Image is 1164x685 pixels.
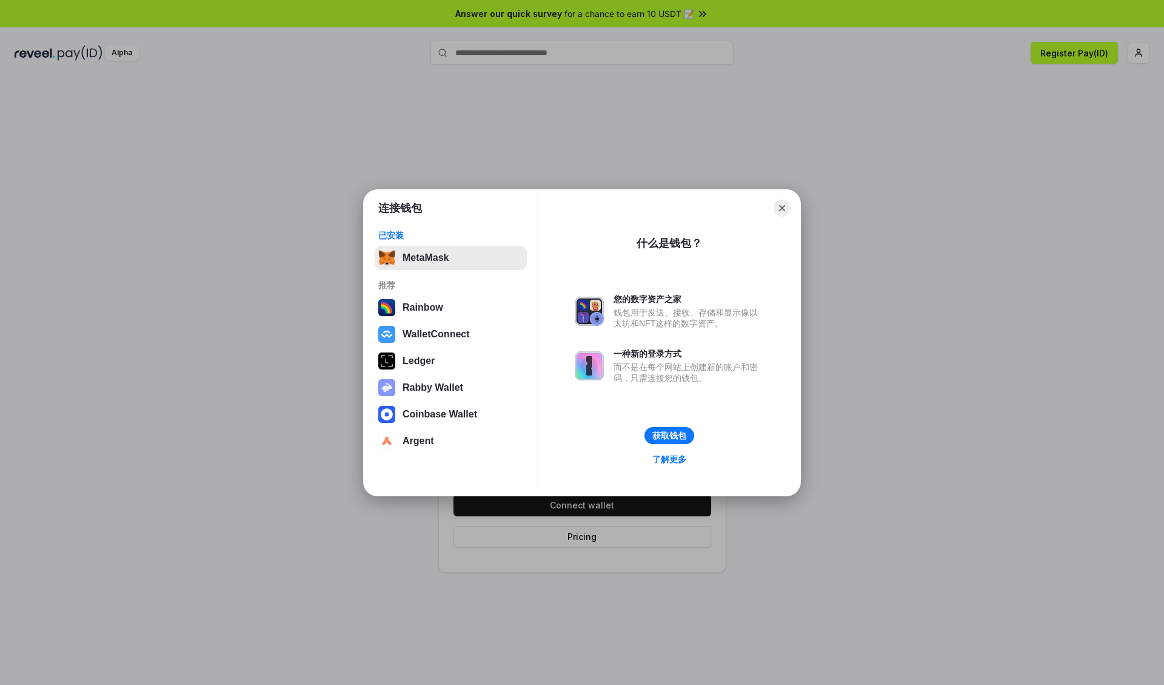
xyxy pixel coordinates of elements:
[378,406,395,423] img: svg+xml,%3Csvg%20width%3D%2228%22%20height%3D%2228%22%20viewBox%3D%220%200%2028%2028%22%20fill%3D...
[652,430,686,441] div: 获取钱包
[774,200,791,217] button: Close
[614,294,764,305] div: 您的数字资产之家
[575,297,604,326] img: svg+xml,%3Csvg%20xmlns%3D%22http%3A%2F%2Fwww.w3.org%2F2000%2Fsvg%22%20fill%3D%22none%22%20viewBox...
[378,299,395,316] img: svg+xml,%3Csvg%20width%3D%22120%22%20height%3D%22120%22%20viewBox%3D%220%200%20120%20120%22%20fil...
[375,402,527,427] button: Coinbase Wallet
[375,295,527,320] button: Rainbow
[378,433,395,450] img: svg+xml,%3Csvg%20width%3D%2228%22%20height%3D%2228%22%20viewBox%3D%220%200%2028%2028%22%20fill%3D...
[375,246,527,270] button: MetaMask
[375,322,527,346] button: WalletConnect
[652,454,686,465] div: 了解更多
[403,329,470,340] div: WalletConnect
[403,409,477,420] div: Coinbase Wallet
[403,436,434,447] div: Argent
[375,429,527,453] button: Argent
[378,379,395,396] img: svg+xml,%3Csvg%20xmlns%3D%22http%3A%2F%2Fwww.w3.org%2F2000%2Fsvg%22%20fill%3D%22none%22%20viewBox...
[403,302,443,313] div: Rainbow
[644,427,694,444] button: 获取钱包
[645,451,694,467] a: 了解更多
[403,252,449,263] div: MetaMask
[378,230,523,241] div: 已安装
[614,348,764,359] div: 一种新的登录方式
[614,362,764,383] div: 而不是在每个网站上创建新的账户和密码，只需连接您的钱包。
[378,249,395,266] img: svg+xml,%3Csvg%20fill%3D%22none%22%20height%3D%2233%22%20viewBox%3D%220%200%2035%2033%22%20width%...
[403,382,463,393] div: Rabby Wallet
[378,353,395,369] img: svg+xml,%3Csvg%20xmlns%3D%22http%3A%2F%2Fwww.w3.org%2F2000%2Fsvg%22%20width%3D%2228%22%20height%3...
[637,236,702,251] div: 什么是钱包？
[375,376,527,400] button: Rabby Wallet
[403,356,435,366] div: Ledger
[375,349,527,373] button: Ledger
[378,280,523,291] div: 推荐
[378,201,422,215] h1: 连接钱包
[575,351,604,380] img: svg+xml,%3Csvg%20xmlns%3D%22http%3A%2F%2Fwww.w3.org%2F2000%2Fsvg%22%20fill%3D%22none%22%20viewBox...
[378,326,395,343] img: svg+xml,%3Csvg%20width%3D%2228%22%20height%3D%2228%22%20viewBox%3D%220%200%2028%2028%22%20fill%3D...
[614,307,764,329] div: 钱包用于发送、接收、存储和显示像以太坊和NFT这样的数字资产。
